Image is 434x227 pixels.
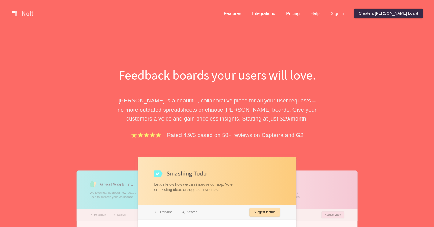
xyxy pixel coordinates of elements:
a: Create a [PERSON_NAME] board [354,9,423,18]
h1: Feedback boards your users will love. [112,66,322,84]
p: [PERSON_NAME] is a beautiful, collaborative place for all your user requests – no more outdated s... [112,96,322,123]
img: stars.b067e34983.png [131,132,162,139]
a: Features [219,9,246,18]
a: Sign in [326,9,349,18]
p: Rated 4.9/5 based on 50+ reviews on Capterra and G2 [167,131,303,140]
a: Help [306,9,325,18]
a: Integrations [247,9,280,18]
a: Pricing [281,9,304,18]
